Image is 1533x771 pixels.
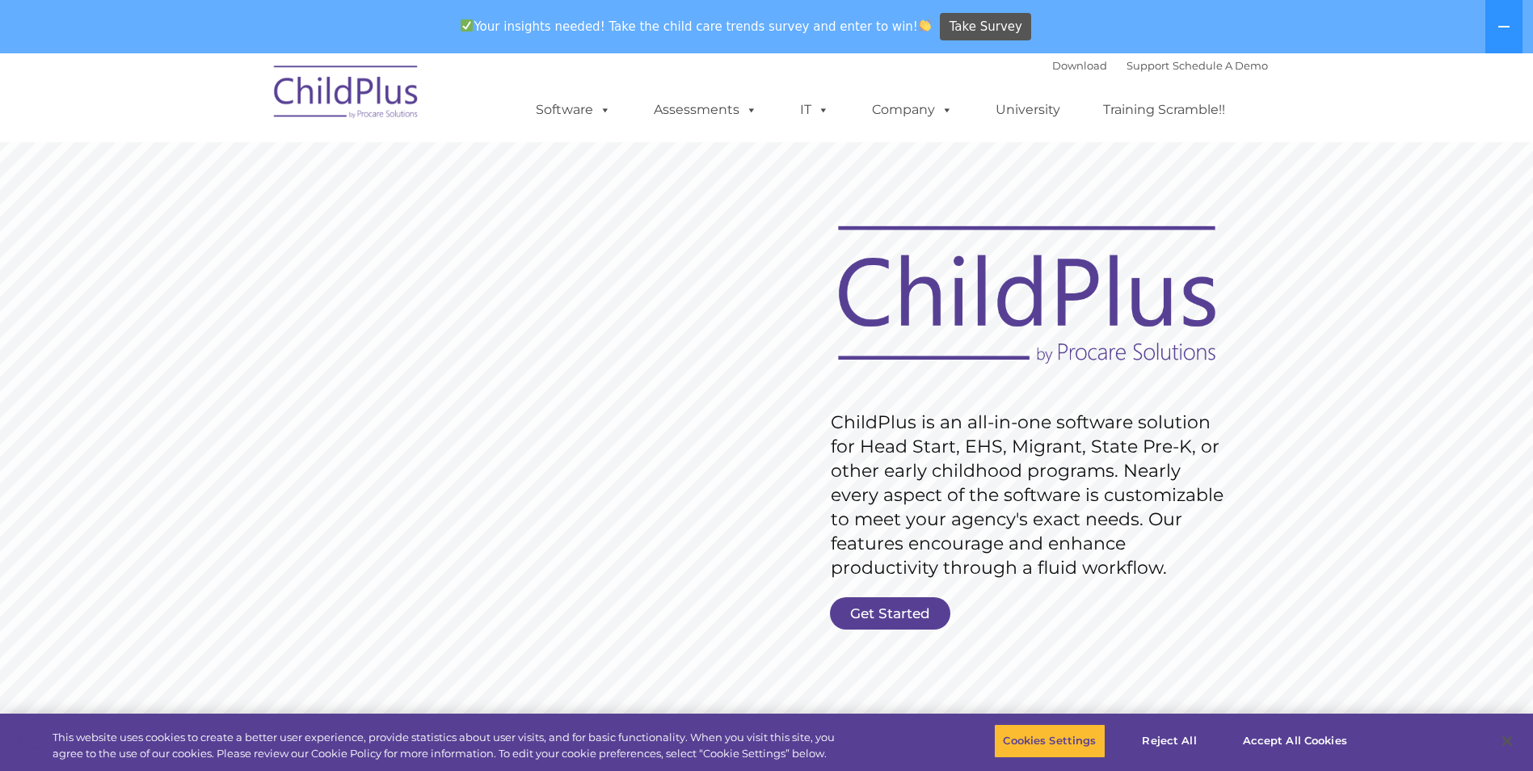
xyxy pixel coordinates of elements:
button: Accept All Cookies [1234,724,1356,758]
rs-layer: ChildPlus is an all-in-one software solution for Head Start, EHS, Migrant, State Pre-K, or other ... [831,411,1232,580]
button: Reject All [1119,724,1220,758]
a: Download [1052,59,1107,72]
button: Cookies Settings [994,724,1105,758]
a: Schedule A Demo [1173,59,1268,72]
a: University [979,94,1076,126]
div: This website uses cookies to create a better user experience, provide statistics about user visit... [53,730,843,761]
button: Close [1489,723,1525,759]
img: ChildPlus by Procare Solutions [266,54,427,135]
img: 👏 [919,19,931,32]
a: Company [856,94,969,126]
a: Take Survey [940,13,1031,41]
a: Get Started [830,597,950,630]
a: Support [1127,59,1169,72]
font: | [1052,59,1268,72]
img: ✅ [461,19,473,32]
a: IT [784,94,845,126]
a: Training Scramble!! [1087,94,1241,126]
a: Assessments [638,94,773,126]
a: Software [520,94,627,126]
span: Your insights needed! Take the child care trends survey and enter to win! [454,11,938,42]
span: Take Survey [950,13,1022,41]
